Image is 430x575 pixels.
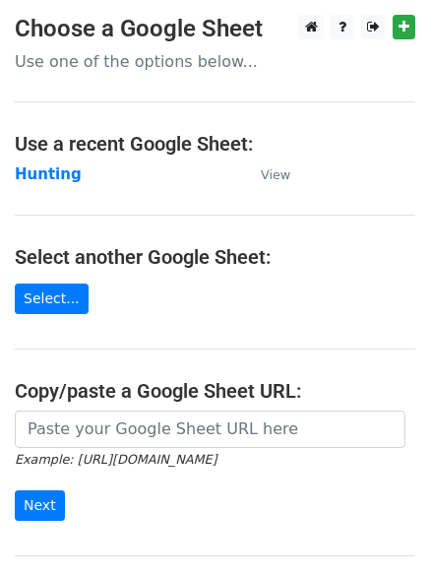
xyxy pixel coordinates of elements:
[15,284,89,314] a: Select...
[15,51,415,72] p: Use one of the options below...
[15,411,405,448] input: Paste your Google Sheet URL here
[15,490,65,521] input: Next
[332,480,430,575] iframe: Chat Widget
[241,165,290,183] a: View
[15,452,216,467] small: Example: [URL][DOMAIN_NAME]
[15,379,415,403] h4: Copy/paste a Google Sheet URL:
[15,245,415,269] h4: Select another Google Sheet:
[15,132,415,156] h4: Use a recent Google Sheet:
[15,15,415,43] h3: Choose a Google Sheet
[261,167,290,182] small: View
[15,165,82,183] a: Hunting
